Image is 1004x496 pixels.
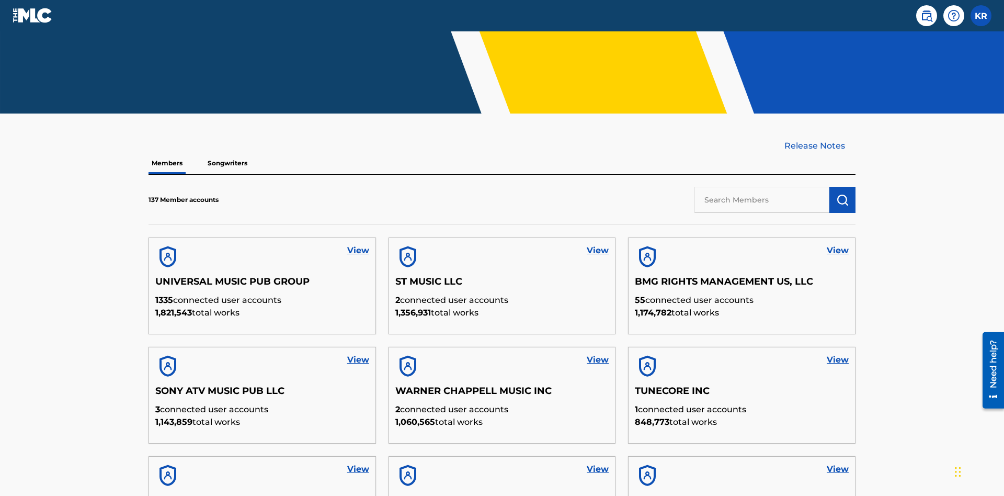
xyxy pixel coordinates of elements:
[155,244,180,269] img: account
[347,463,369,476] a: View
[395,385,609,403] h5: WARNER CHAPPELL MUSIC INC
[694,187,829,213] input: Search Members
[395,295,400,305] span: 2
[155,403,369,416] p: connected user accounts
[635,294,849,307] p: connected user accounts
[13,8,53,23] img: MLC Logo
[587,244,609,257] a: View
[635,307,849,319] p: total works
[155,276,369,294] h5: UNIVERSAL MUSIC PUB GROUP
[587,354,609,366] a: View
[149,152,186,174] p: Members
[347,244,369,257] a: View
[635,295,645,305] span: 55
[920,9,933,22] img: search
[155,295,173,305] span: 1335
[948,9,960,22] img: help
[155,385,369,403] h5: SONY ATV MUSIC PUB LLC
[395,463,420,488] img: account
[395,244,420,269] img: account
[155,416,369,429] p: total works
[149,195,219,205] p: 137 Member accounts
[635,404,638,414] span: 1
[635,385,849,403] h5: TUNECORE INC
[155,404,160,414] span: 3
[395,308,431,318] span: 1,356,931
[635,244,660,269] img: account
[975,328,1004,414] iframe: Resource Center
[155,354,180,379] img: account
[784,140,855,152] a: Release Notes
[971,5,991,26] div: User Menu
[635,276,849,294] h5: BMG RIGHTS MANAGEMENT US, LLC
[155,307,369,319] p: total works
[395,307,609,319] p: total works
[395,404,400,414] span: 2
[635,354,660,379] img: account
[635,416,849,429] p: total works
[395,276,609,294] h5: ST MUSIC LLC
[395,354,420,379] img: account
[955,456,961,488] div: Drag
[155,463,180,488] img: account
[395,417,435,427] span: 1,060,565
[155,308,192,318] span: 1,821,543
[635,417,669,427] span: 848,773
[155,417,192,427] span: 1,143,859
[395,416,609,429] p: total works
[827,244,849,257] a: View
[395,403,609,416] p: connected user accounts
[155,294,369,307] p: connected user accounts
[836,194,849,206] img: Search Works
[347,354,369,366] a: View
[827,354,849,366] a: View
[204,152,250,174] p: Songwriters
[587,463,609,476] a: View
[395,294,609,307] p: connected user accounts
[916,5,937,26] a: Public Search
[635,463,660,488] img: account
[943,5,964,26] div: Help
[952,446,1004,496] iframe: Chat Widget
[827,463,849,476] a: View
[635,403,849,416] p: connected user accounts
[635,308,671,318] span: 1,174,782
